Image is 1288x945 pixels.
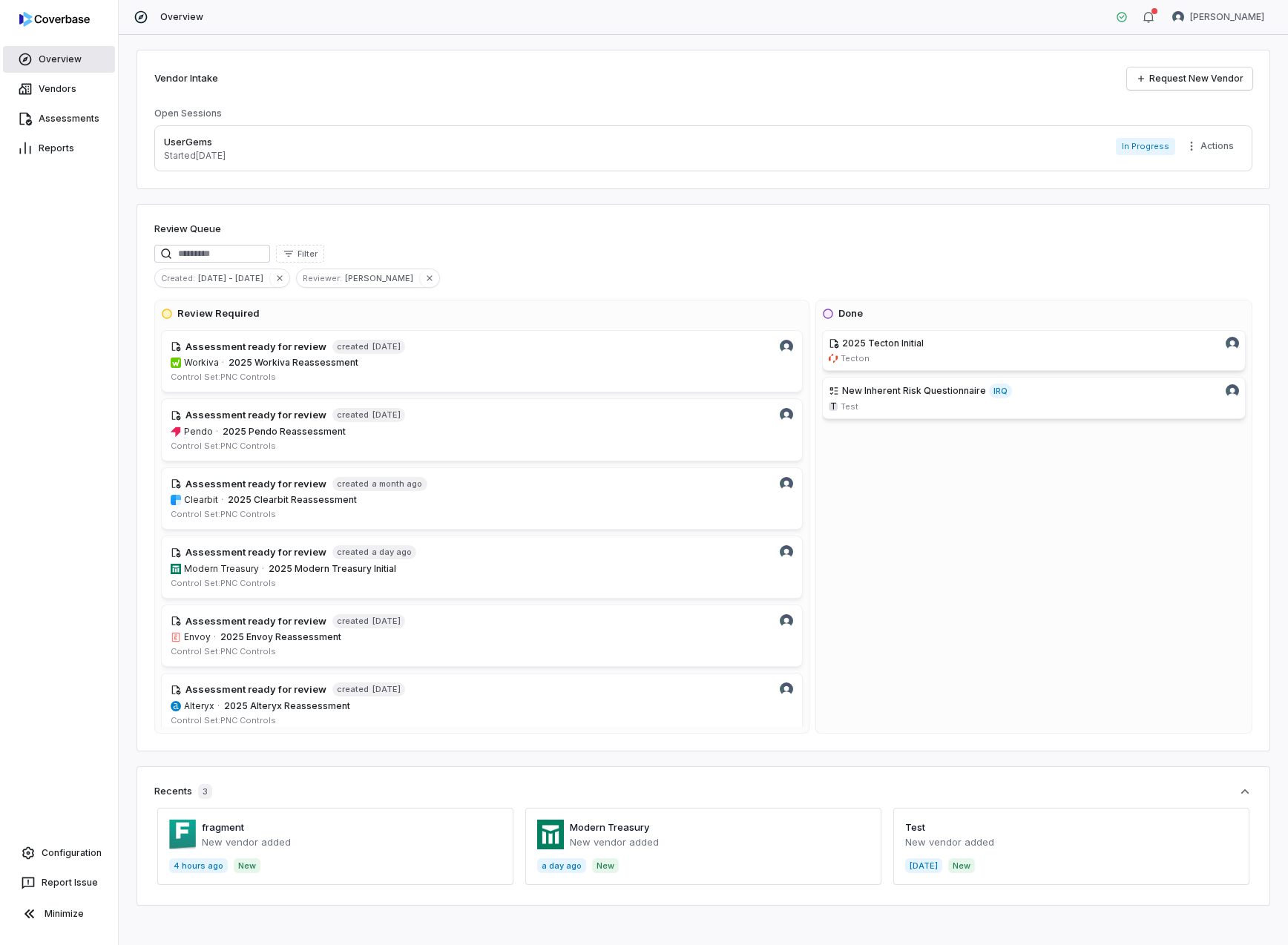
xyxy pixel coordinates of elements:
a: UserGemsStarted[DATE]In ProgressMore actions [154,125,1252,171]
span: 2025 Modern Treasury Initial [269,563,396,574]
h3: Done [838,306,863,321]
h4: Assessment ready for review [185,408,326,423]
span: Pendo [184,426,213,438]
span: Control Set: PNC Controls [171,715,276,725]
a: Test [905,821,925,833]
a: Daniel Aranibar avatarAssessment ready for reviewcreated[DATE]envoy.comEnvoy·2025 Envoy Reassessm... [161,605,803,668]
span: Control Set: PNC Controls [171,646,276,656]
span: 3 [198,784,212,799]
h1: Review Queue [154,222,221,237]
h4: Assessment ready for review [185,340,326,355]
img: Daniel Aranibar avatar [780,477,793,490]
span: Control Set: PNC Controls [171,372,276,382]
a: fragment [202,821,244,833]
a: 2025 Tecton InitialDaniel Aranibar avatartecton.aiTecton [822,330,1246,371]
a: Daniel Aranibar avatarAssessment ready for reviewcreated[DATE]pendo.ioPendo·2025 Pendo Reassessme... [161,398,803,461]
img: Daniel Aranibar avatar [780,408,793,421]
h4: Assessment ready for review [185,477,326,492]
span: a day ago [372,547,412,558]
h4: Assessment ready for review [185,682,326,697]
span: IRQ [989,383,1012,398]
span: Tecton [841,353,870,364]
span: In Progress [1116,138,1175,155]
img: Daniel Aranibar avatar [780,545,793,559]
span: created [337,684,369,695]
span: Test [841,401,858,412]
span: · [262,563,264,575]
a: Reports [3,135,115,162]
span: Clearbit [184,494,218,506]
span: 2025 Clearbit Reassessment [228,494,357,505]
span: Workiva [184,357,219,369]
img: Daniel Aranibar avatar [1172,11,1184,23]
a: Assessments [3,105,115,132]
a: New Inherent Risk QuestionnaireIRQDaniel Aranibar avatarTTest [822,377,1246,419]
span: Modern Treasury [184,563,259,575]
span: New Inherent Risk Questionnaire [842,385,986,397]
a: Daniel Aranibar avatarAssessment ready for reviewcreateda day agomoderntreasury.comModern Treasur... [161,536,803,599]
a: Daniel Aranibar avatarAssessment ready for reviewcreated[DATE]workiva.comWorkiva·2025 Workiva Rea... [161,330,803,393]
a: Overview [3,46,115,73]
span: Alteryx [184,700,214,712]
span: · [221,494,223,506]
span: a month ago [372,478,422,490]
button: Filter [276,245,324,263]
h3: Review Required [177,306,260,321]
button: Minimize [6,899,112,929]
button: Recents3 [154,784,1252,799]
img: Daniel Aranibar avatar [780,682,793,696]
img: logo-D7KZi-bG.svg [19,12,90,27]
span: Control Set: PNC Controls [171,509,276,519]
span: 2025 Pendo Reassessment [223,426,346,437]
span: created [337,409,369,421]
h3: Open Sessions [154,108,222,119]
span: Created : [155,271,198,285]
span: · [217,700,220,712]
span: Control Set: PNC Controls [171,441,276,451]
span: created [337,547,369,558]
span: 2025 Tecton Initial [842,337,924,349]
span: 2025 Workiva Reassessment [229,357,358,368]
img: Daniel Aranibar avatar [780,614,793,628]
span: [DATE] [372,341,401,352]
span: created [337,341,369,352]
img: Daniel Aranibar avatar [1226,384,1239,398]
span: 2025 Alteryx Reassessment [224,700,350,711]
span: Overview [160,11,203,23]
h4: Assessment ready for review [185,545,326,560]
img: Daniel Aranibar avatar [1226,337,1239,350]
p: UserGems [164,135,226,150]
span: created [337,616,369,627]
span: created [337,478,369,490]
span: · [216,426,218,438]
span: [DATE] [372,409,401,421]
span: 2025 Envoy Reassessment [220,631,341,642]
span: [DATE] [372,684,401,695]
span: [DATE] - [DATE] [198,271,269,285]
h4: Assessment ready for review [185,614,326,629]
h2: Vendor Intake [154,71,218,86]
span: [DATE] [372,616,401,627]
span: · [222,357,224,369]
a: Configuration [6,840,112,866]
button: Daniel Aranibar avatar[PERSON_NAME] [1163,6,1273,28]
span: [PERSON_NAME] [345,271,419,285]
span: Filter [298,248,318,260]
span: Envoy [184,631,211,643]
span: Reviewer : [297,271,345,285]
img: Daniel Aranibar avatar [780,340,793,353]
div: Recents [154,784,212,799]
a: Vendors [3,76,115,102]
span: Control Set: PNC Controls [171,578,276,588]
a: Daniel Aranibar avatarAssessment ready for reviewcreated[DATE]alteryx.comAlteryx·2025 Alteryx Rea... [161,673,803,736]
a: Daniel Aranibar avatarAssessment ready for reviewcreateda month agoclearbit.comClearbit·2025 Clea... [161,467,803,530]
button: More actions [1181,135,1243,157]
span: · [214,631,216,643]
span: [PERSON_NAME] [1190,11,1264,23]
p: Started [DATE] [164,150,226,162]
button: Report Issue [6,869,112,896]
a: Modern Treasury [570,821,649,833]
a: Request New Vendor [1127,67,1252,90]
